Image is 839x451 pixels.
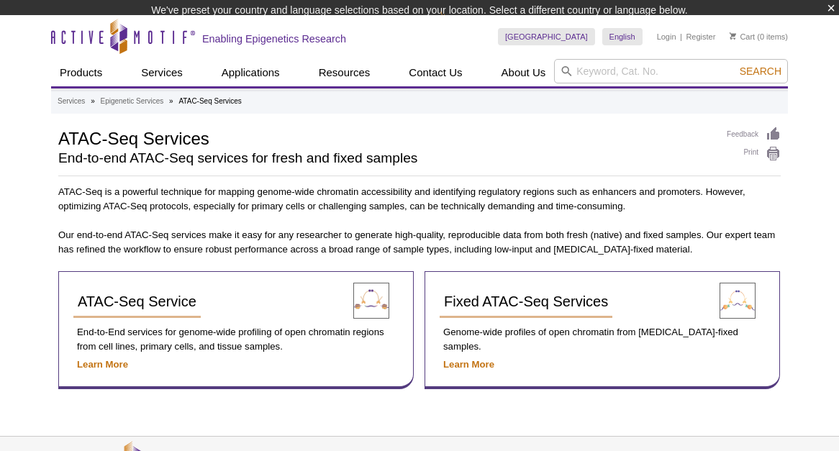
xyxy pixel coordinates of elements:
[58,127,712,148] h1: ATAC-Seq Services
[440,286,612,318] a: Fixed ATAC-Seq Services
[730,28,788,45] li: (0 items)
[202,32,346,45] h2: Enabling Epigenetics Research
[444,293,608,309] span: Fixed ATAC-Seq Services
[58,95,85,108] a: Services
[657,32,676,42] a: Login
[686,32,715,42] a: Register
[213,59,289,86] a: Applications
[602,28,643,45] a: English
[58,228,781,257] p: Our end-to-end ATAC-Seq services make it easy for any researcher to generate high-quality, reprod...
[493,59,555,86] a: About Us
[353,283,389,319] img: ATAC-Seq Service
[400,59,471,86] a: Contact Us
[77,359,128,370] a: Learn More
[440,325,765,354] p: Genome-wide profiles of open chromatin from [MEDICAL_DATA]-fixed samples.
[132,59,191,86] a: Services
[720,283,756,319] img: Fixed ATAC-Seq Service
[78,293,196,309] span: ATAC-Seq Service
[73,286,201,318] a: ATAC-Seq Service
[51,59,111,86] a: Products
[58,152,712,165] h2: End-to-end ATAC-Seq services for fresh and fixed samples
[735,65,786,78] button: Search
[730,32,755,42] a: Cart
[100,95,163,108] a: Epigenetic Services
[178,97,241,105] li: ATAC-Seq Services
[440,11,479,45] img: Change Here
[169,97,173,105] li: »
[740,65,781,77] span: Search
[727,127,781,142] a: Feedback
[443,359,494,370] a: Learn More
[73,325,399,354] p: End-to-End services for genome-wide profiling of open chromatin regions from cell lines, primary ...
[310,59,379,86] a: Resources
[727,146,781,162] a: Print
[554,59,788,83] input: Keyword, Cat. No.
[91,97,95,105] li: »
[498,28,595,45] a: [GEOGRAPHIC_DATA]
[730,32,736,40] img: Your Cart
[58,185,781,214] p: ATAC-Seq is a powerful technique for mapping genome-wide chromatin accessibility and identifying ...
[680,28,682,45] li: |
